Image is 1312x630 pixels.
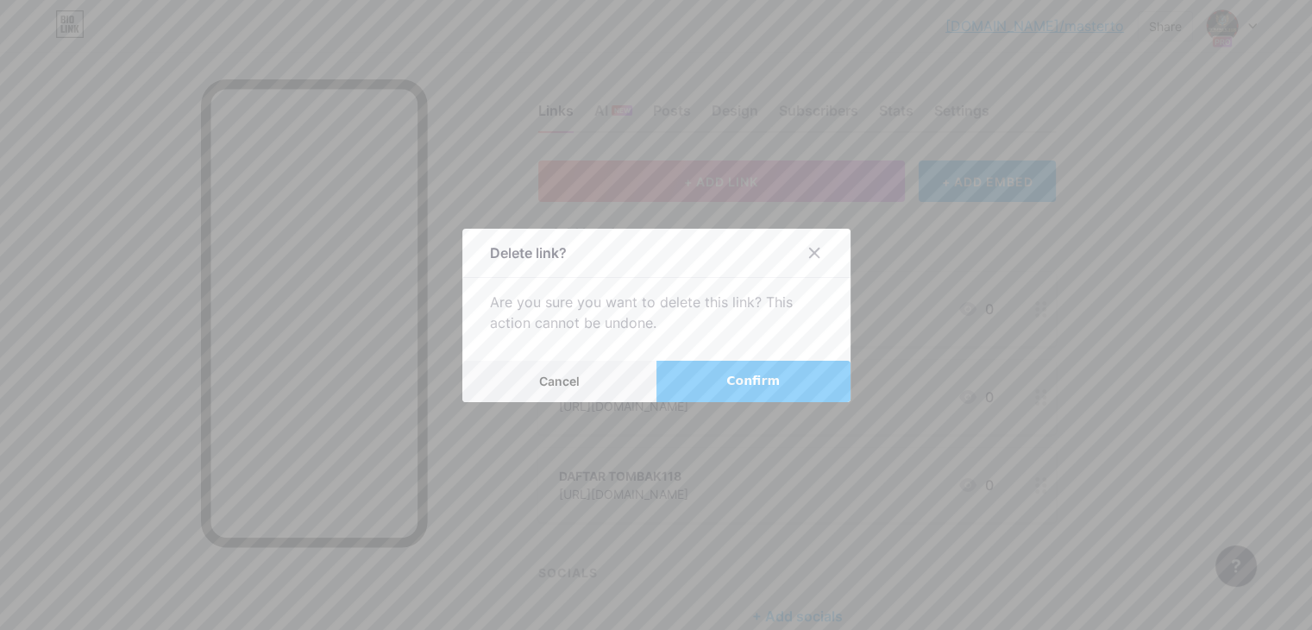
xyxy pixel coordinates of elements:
[656,361,851,402] button: Confirm
[490,292,823,333] div: Are you sure you want to delete this link? This action cannot be undone.
[539,374,580,388] span: Cancel
[462,361,656,402] button: Cancel
[490,243,567,263] div: Delete link?
[726,372,780,390] span: Confirm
